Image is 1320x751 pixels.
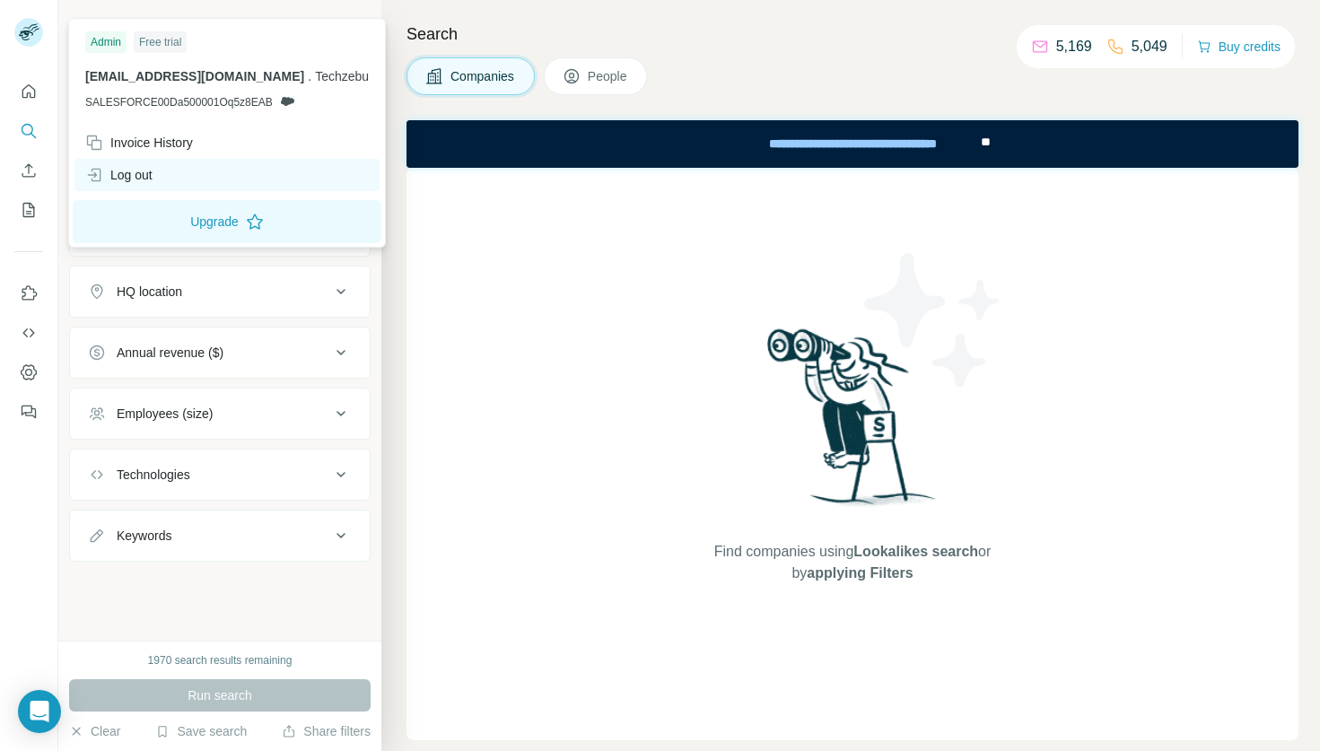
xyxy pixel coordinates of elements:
[1197,34,1281,59] button: Buy credits
[117,466,190,484] div: Technologies
[85,69,304,83] span: [EMAIL_ADDRESS][DOMAIN_NAME]
[312,11,381,38] button: Hide
[450,67,516,85] span: Companies
[70,270,370,313] button: HQ location
[73,200,381,243] button: Upgrade
[18,690,61,733] div: Open Intercom Messenger
[14,396,43,428] button: Feedback
[117,283,182,301] div: HQ location
[70,453,370,496] button: Technologies
[70,392,370,435] button: Employees (size)
[709,541,996,584] span: Find companies using or by
[85,166,153,184] div: Log out
[852,240,1014,401] img: Surfe Illustration - Stars
[14,356,43,389] button: Dashboard
[1056,36,1092,57] p: 5,169
[70,514,370,557] button: Keywords
[14,115,43,147] button: Search
[406,120,1298,168] iframe: Banner
[148,652,293,668] div: 1970 search results remaining
[308,69,311,83] span: .
[69,722,120,740] button: Clear
[85,31,127,53] div: Admin
[14,154,43,187] button: Enrich CSV
[807,565,913,581] span: applying Filters
[406,22,1298,47] h4: Search
[117,344,223,362] div: Annual revenue ($)
[69,16,126,32] div: New search
[282,722,371,740] button: Share filters
[315,69,369,83] span: Techzebu
[70,331,370,374] button: Annual revenue ($)
[134,31,187,53] div: Free trial
[117,527,171,545] div: Keywords
[14,75,43,108] button: Quick start
[588,67,629,85] span: People
[853,544,978,559] span: Lookalikes search
[85,94,273,110] span: SALESFORCE00Da500001Oq5z8EAB
[155,722,247,740] button: Save search
[1132,36,1167,57] p: 5,049
[14,277,43,310] button: Use Surfe on LinkedIn
[14,317,43,349] button: Use Surfe API
[85,134,193,152] div: Invoice History
[14,194,43,226] button: My lists
[759,324,946,524] img: Surfe Illustration - Woman searching with binoculars
[117,405,213,423] div: Employees (size)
